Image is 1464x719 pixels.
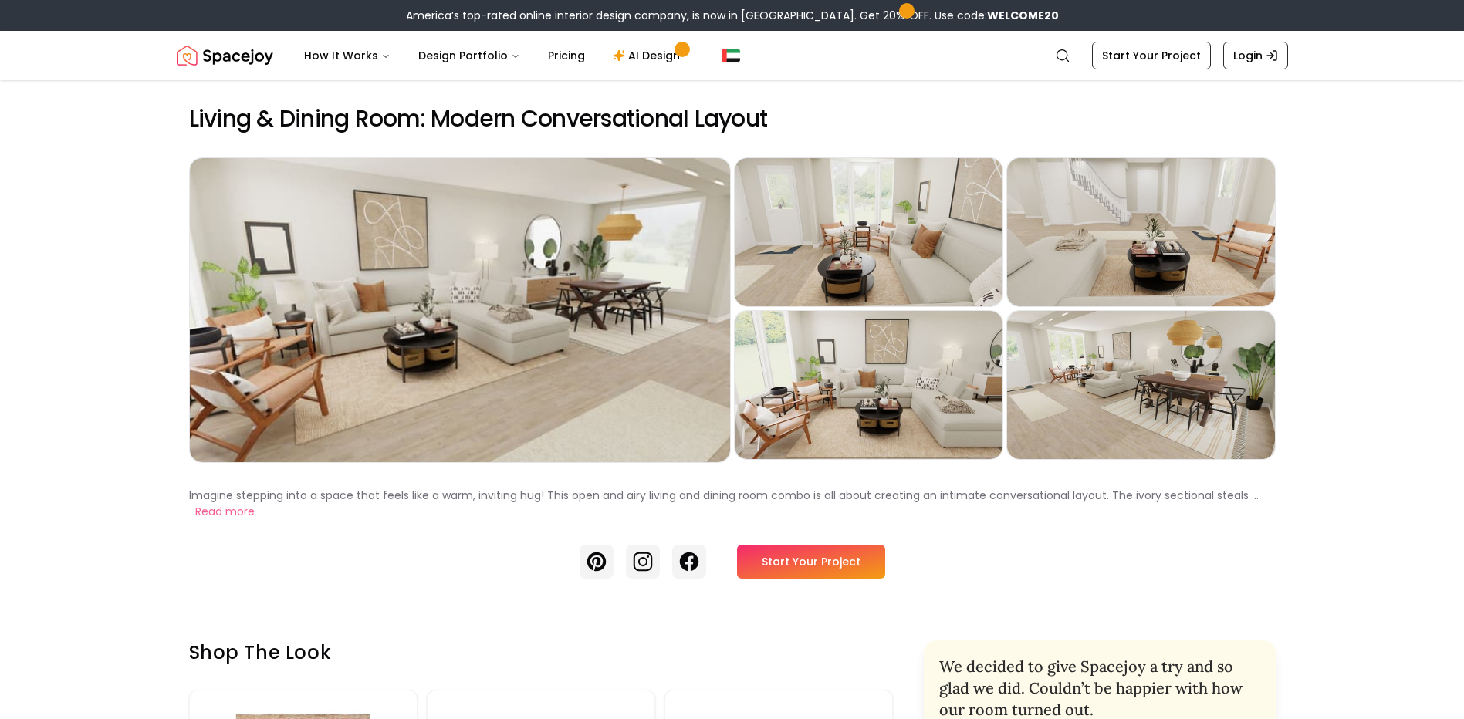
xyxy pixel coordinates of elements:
[722,49,740,62] img: Dubai
[1092,42,1211,69] a: Start Your Project
[987,8,1059,23] strong: WELCOME20
[737,545,885,579] a: Start Your Project
[177,40,273,71] a: Spacejoy
[292,40,403,71] button: How It Works
[1223,42,1288,69] a: Login
[189,105,1276,133] h2: Living & Dining Room: Modern Conversational Layout
[189,488,1259,503] p: Imagine stepping into a space that feels like a warm, inviting hug! This open and airy living and...
[406,8,1059,23] div: America’s top-rated online interior design company, is now in [GEOGRAPHIC_DATA]. Get 20% OFF. Use...
[177,40,273,71] img: Spacejoy Logo
[189,640,893,665] h3: Shop the look
[406,40,533,71] button: Design Portfolio
[195,504,255,520] button: Read more
[292,40,697,71] nav: Main
[536,40,597,71] a: Pricing
[177,31,1288,80] nav: Global
[600,40,697,71] a: AI Design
